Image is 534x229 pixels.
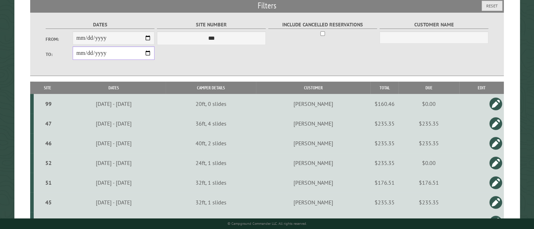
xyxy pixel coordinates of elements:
div: 47 [37,120,60,127]
label: To: [46,51,73,58]
div: [DATE] - [DATE] [63,120,165,127]
td: $235.35 [398,133,459,153]
th: Total [370,82,398,94]
td: [PERSON_NAME] [256,173,370,192]
div: [DATE] - [DATE] [63,100,165,107]
th: Dates [62,82,166,94]
div: 45 [37,199,60,206]
small: © Campground Commander LLC. All rights reserved. [228,221,307,226]
div: [DATE] - [DATE] [63,179,165,186]
td: 32ft, 1 slides [166,173,256,192]
td: $0.00 [398,94,459,114]
th: Edit [459,82,504,94]
td: [PERSON_NAME] [256,133,370,153]
td: 32ft, 1 slides [166,192,256,212]
td: $235.35 [370,153,398,173]
div: [DATE] - [DATE] [63,159,165,166]
td: $235.35 [398,114,459,133]
td: 36ft, 4 slides [166,114,256,133]
td: 40ft, 2 slides [166,133,256,153]
td: [PERSON_NAME] [256,114,370,133]
div: 52 [37,159,60,166]
td: 20ft, 0 slides [166,94,256,114]
td: $235.35 [370,192,398,212]
td: [PERSON_NAME] [256,192,370,212]
th: Site [34,82,62,94]
label: Customer Name [380,21,489,29]
td: [PERSON_NAME] [256,94,370,114]
td: $0.00 [398,153,459,173]
div: 99 [37,100,60,107]
th: Camper Details [166,82,256,94]
div: [DATE] - [DATE] [63,140,165,147]
th: Customer [256,82,370,94]
td: $235.35 [370,133,398,153]
th: Due [398,82,459,94]
td: 24ft, 1 slides [166,153,256,173]
label: Dates [46,21,155,29]
div: 51 [37,179,60,186]
td: $176.51 [370,173,398,192]
td: $235.35 [370,114,398,133]
button: Reset [482,1,502,11]
div: 46 [37,140,60,147]
td: $235.35 [398,192,459,212]
td: $176.51 [398,173,459,192]
div: [DATE] - [DATE] [63,199,165,206]
label: From: [46,36,73,43]
td: $160.46 [370,94,398,114]
td: [PERSON_NAME] [256,153,370,173]
label: Site Number [157,21,266,29]
label: Include Cancelled Reservations [268,21,377,29]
